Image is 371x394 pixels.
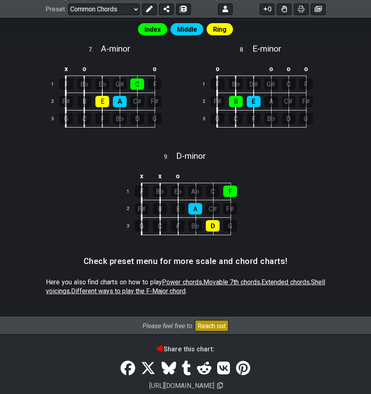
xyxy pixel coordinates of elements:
div: B♭ [153,186,167,197]
span: D - minor [176,151,206,161]
td: 3 [46,110,66,128]
div: D [130,113,144,124]
a: Tumblr [179,357,194,380]
td: o [208,63,227,76]
span: Different ways to play the F-Major chord [71,287,185,295]
i: Please feel free to [142,322,192,330]
div: B♭ [113,113,127,124]
div: G [223,220,237,232]
div: C♯ [130,96,144,107]
td: 2 [46,93,66,110]
button: Save As (makes a copy) [176,3,191,15]
div: G [148,113,162,124]
td: 2 [198,93,217,110]
span: E - minor [252,44,281,54]
div: F [211,78,224,90]
div: B♭ [188,220,202,232]
td: o [146,63,164,76]
div: B♭ [264,113,278,124]
div: A♭ [188,186,202,197]
td: 3 [198,110,217,128]
div: B♭ [78,78,91,90]
span: 7 . [88,45,101,54]
div: C [229,113,243,124]
span: Shell voicings [46,278,325,295]
a: Bluesky [158,357,179,380]
button: Reach out [195,320,229,331]
a: VK [214,357,233,380]
td: x [57,63,75,76]
span: Preset [45,5,65,13]
span: Extended chords [261,278,310,286]
div: C [153,220,167,232]
a: Reddit [194,357,214,380]
td: o [297,63,315,76]
td: o [169,170,187,183]
td: o [280,63,297,76]
span: Index [145,24,161,35]
div: F♯ [211,96,224,107]
p: Here you also find charts on how to play , , , , . [46,278,325,296]
div: F [171,220,185,232]
div: F♯ [223,203,237,214]
span: [URL][DOMAIN_NAME] [148,381,216,391]
div: A [264,96,278,107]
span: Power chords [162,278,202,286]
select: Preset [68,3,140,15]
div: C [130,78,144,90]
div: B♭ [229,78,243,90]
div: G [135,220,149,232]
button: Share Preset [159,3,174,15]
td: 1 [122,183,142,200]
button: Toggle Dexterity for all fretkits [277,3,291,15]
div: F♯ [148,96,162,107]
div: F♯ [59,96,73,107]
div: G♯ [113,78,127,90]
a: Share on Facebook [118,357,138,380]
div: E♭ [171,186,185,197]
div: D [282,113,296,124]
td: o [75,63,94,76]
div: F [223,186,237,197]
a: Tweet [138,357,158,380]
button: Create image [311,3,326,15]
div: C♯ [206,203,220,214]
td: x [132,170,151,183]
div: F [247,113,261,124]
span: 8 . [240,45,252,54]
div: F [148,78,162,90]
div: F [299,78,313,90]
button: Logout [218,3,233,15]
span: Middle [177,24,197,35]
div: E♭ [95,78,109,90]
div: B [78,96,91,107]
div: C [206,186,220,197]
div: B [229,96,243,107]
b: Share this chart: [157,345,214,353]
div: F [95,113,109,124]
div: E [171,203,185,214]
div: C [78,113,91,124]
div: D [206,220,220,232]
div: F [135,186,149,197]
span: Movable 7th chords [203,278,261,286]
span: A - minor [101,44,130,54]
h3: Check preset menu for more scale and chord charts! [84,257,288,266]
div: C♯ [282,96,296,107]
a: Pinterest [233,357,253,380]
div: A [113,96,127,107]
button: Edit Preset [142,3,157,15]
div: D♯ [247,78,261,90]
span: Copy url to clipboard [217,382,223,390]
div: C [282,78,296,90]
div: E [247,96,261,107]
div: G [211,113,224,124]
td: 1 [198,76,217,93]
div: F♯ [135,203,149,214]
td: x [151,170,169,183]
div: B [153,203,167,214]
span: 9 . [164,153,176,162]
div: F [59,78,73,90]
span: Ring [213,24,226,35]
div: F♯ [299,96,313,107]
